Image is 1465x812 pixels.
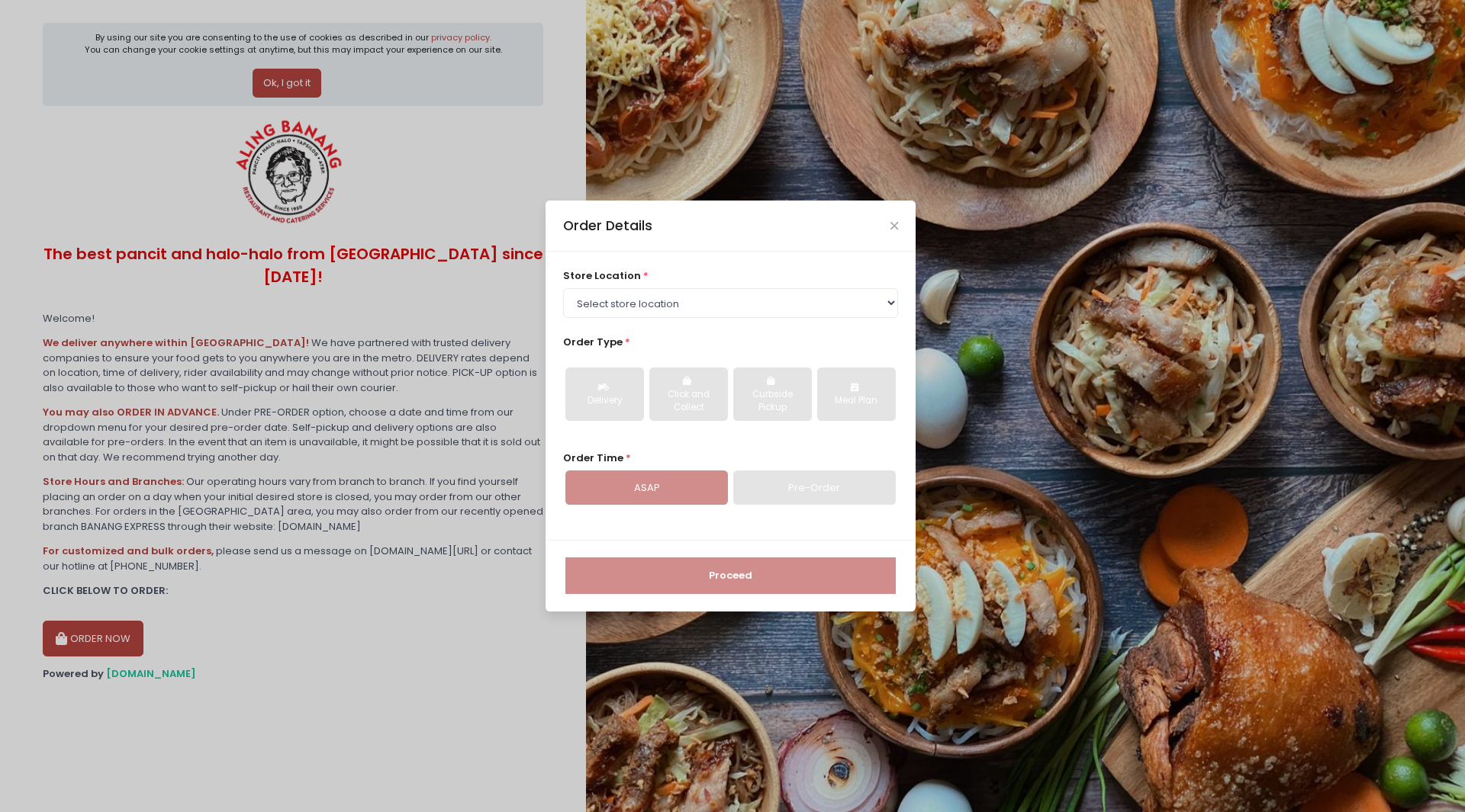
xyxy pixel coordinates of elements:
div: Curbside Pickup [744,388,801,415]
div: Click and Collect [660,388,717,415]
span: store location [563,268,641,283]
button: Meal Plan [817,367,896,421]
button: Close [890,222,898,229]
button: Curbside Pickup [733,367,812,421]
div: Order Details [563,216,652,236]
button: Proceed [565,557,896,594]
span: Order Type [563,335,623,349]
div: Meal Plan [828,394,885,408]
button: Click and Collect [649,367,728,421]
button: Delivery [565,367,644,421]
span: Order Time [563,451,623,465]
div: Delivery [576,394,633,408]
